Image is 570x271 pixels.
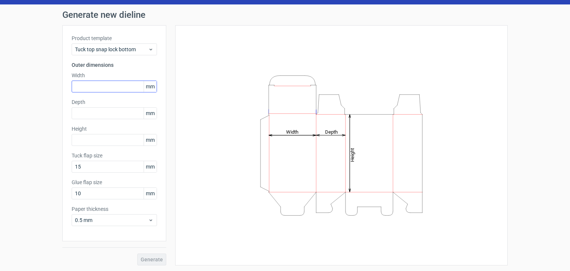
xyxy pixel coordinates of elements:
[72,152,157,159] label: Tuck flap size
[62,10,508,19] h1: Generate new dieline
[72,125,157,133] label: Height
[144,108,157,119] span: mm
[144,134,157,146] span: mm
[72,98,157,106] label: Depth
[144,188,157,199] span: mm
[72,179,157,186] label: Glue flap size
[144,161,157,172] span: mm
[325,129,338,134] tspan: Depth
[144,81,157,92] span: mm
[75,46,148,53] span: Tuck top snap lock bottom
[75,216,148,224] span: 0.5 mm
[72,72,157,79] label: Width
[350,148,355,161] tspan: Height
[72,35,157,42] label: Product template
[286,129,298,134] tspan: Width
[72,61,157,69] h3: Outer dimensions
[72,205,157,213] label: Paper thickness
